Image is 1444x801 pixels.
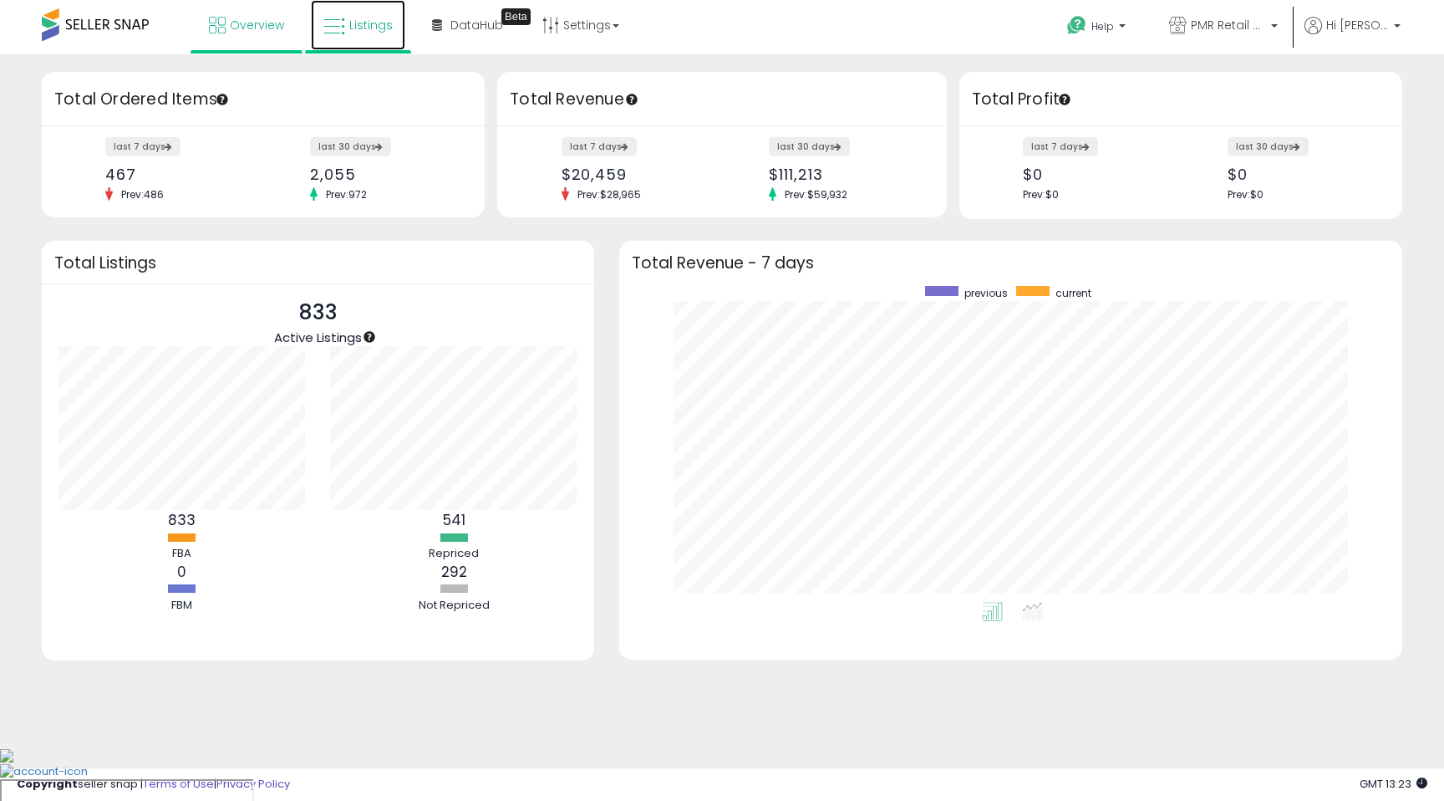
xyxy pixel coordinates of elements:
label: last 30 days [769,137,850,156]
label: last 30 days [310,137,391,156]
div: $20,459 [562,166,709,183]
div: FBM [132,598,232,614]
b: 292 [441,562,467,582]
h3: Total Ordered Items [54,88,472,111]
span: Prev: 486 [113,187,172,202]
span: Prev: $59,932 [776,187,856,202]
div: Repriced [404,546,504,562]
b: 0 [177,562,186,582]
span: Prev: 972 [318,187,375,202]
span: Prev: $0 [1023,187,1059,202]
b: 541 [443,510,465,530]
label: last 30 days [1228,137,1309,156]
div: 467 [105,166,251,183]
span: DataHub [450,17,503,33]
div: FBA [132,546,232,562]
label: last 7 days [105,137,180,156]
span: Prev: $28,965 [569,187,649,202]
span: Active Listings [274,329,362,346]
div: Tooltip anchor [624,92,639,107]
span: current [1055,286,1091,300]
label: last 7 days [1023,137,1098,156]
div: $0 [1023,166,1168,183]
p: 833 [274,297,362,329]
label: last 7 days [562,137,637,156]
div: Tooltip anchor [1057,92,1072,107]
i: Get Help [1066,15,1087,36]
h3: Total Profit [972,88,1390,111]
div: $111,213 [769,166,917,183]
div: Tooltip anchor [215,92,230,107]
h3: Total Revenue - 7 days [632,257,1390,269]
div: Not Repriced [404,598,504,614]
span: Prev: $0 [1228,187,1263,202]
span: previous [964,286,1008,300]
span: Help [1091,19,1114,33]
h3: Total Listings [54,257,582,269]
a: Hi [PERSON_NAME] [1304,17,1401,54]
span: Listings [349,17,393,33]
div: $0 [1228,166,1373,183]
h3: Total Revenue [510,88,934,111]
div: Tooltip anchor [501,8,531,25]
div: 2,055 [310,166,455,183]
a: Help [1054,3,1142,54]
b: 833 [168,510,196,530]
span: Hi [PERSON_NAME] [1326,17,1389,33]
div: Tooltip anchor [362,329,377,344]
span: PMR Retail USA LLC [1191,17,1266,33]
span: Overview [230,17,284,33]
